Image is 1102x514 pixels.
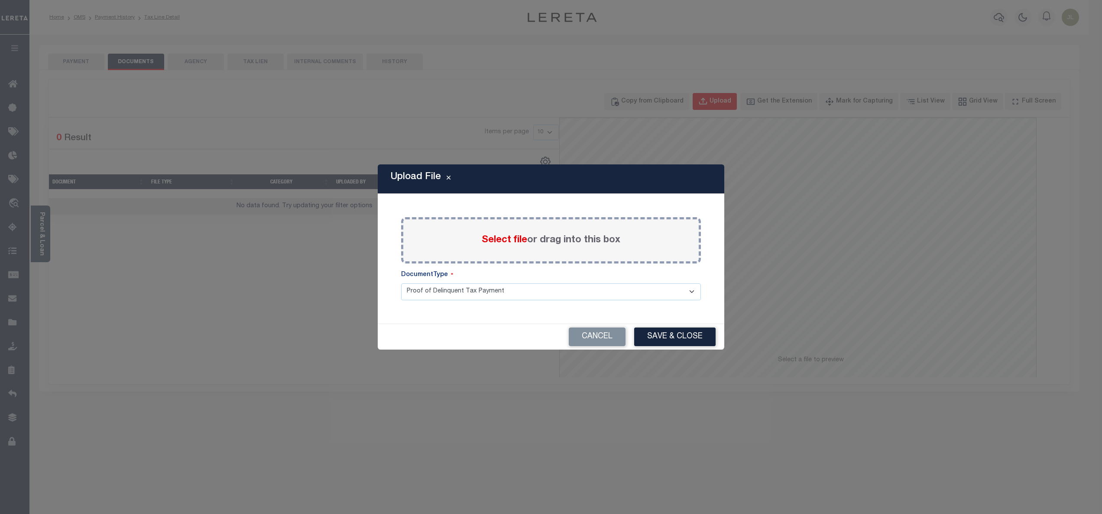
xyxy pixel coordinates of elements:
[391,171,441,183] h5: Upload File
[441,174,456,184] button: Close
[569,328,626,346] button: Cancel
[401,270,453,280] label: DocumentType
[634,328,716,346] button: Save & Close
[482,233,620,247] label: or drag into this box
[482,235,527,245] span: Select file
